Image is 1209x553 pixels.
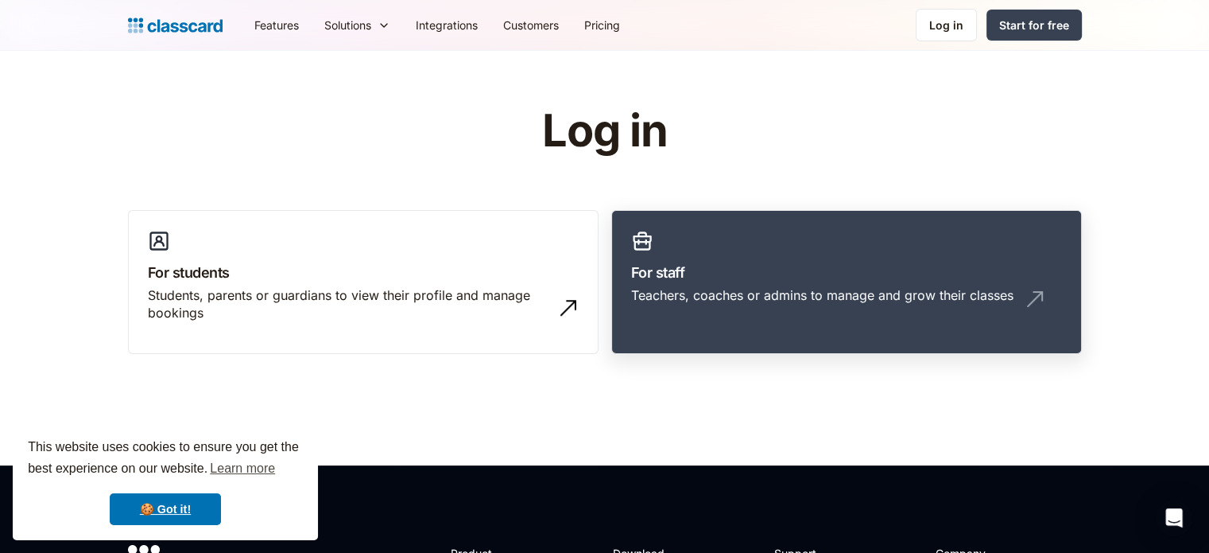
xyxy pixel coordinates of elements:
[352,107,857,156] h1: Log in
[13,423,318,540] div: cookieconsent
[1155,499,1193,537] div: Open Intercom Messenger
[611,210,1082,355] a: For staffTeachers, coaches or admins to manage and grow their classes
[572,7,633,43] a: Pricing
[312,7,403,43] div: Solutions
[148,286,547,322] div: Students, parents or guardians to view their profile and manage bookings
[128,14,223,37] a: home
[148,262,579,283] h3: For students
[631,262,1062,283] h3: For staff
[916,9,977,41] a: Log in
[207,457,277,481] a: learn more about cookies
[999,17,1069,33] div: Start for free
[490,7,572,43] a: Customers
[128,210,599,355] a: For studentsStudents, parents or guardians to view their profile and manage bookings
[403,7,490,43] a: Integrations
[929,17,963,33] div: Log in
[631,286,1013,304] div: Teachers, coaches or admins to manage and grow their classes
[986,10,1082,41] a: Start for free
[242,7,312,43] a: Features
[28,438,303,481] span: This website uses cookies to ensure you get the best experience on our website.
[110,493,221,525] a: dismiss cookie message
[324,17,371,33] div: Solutions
